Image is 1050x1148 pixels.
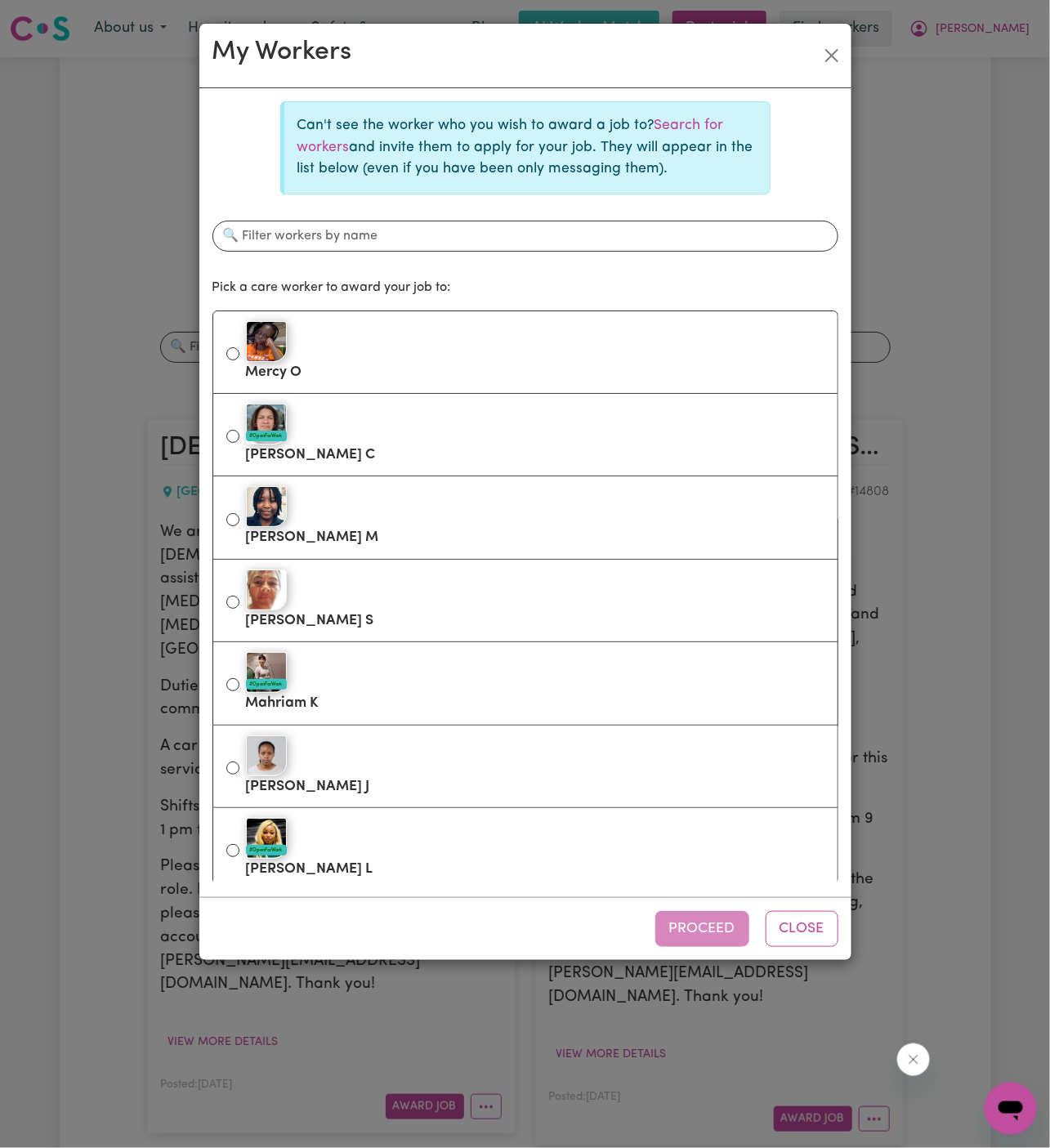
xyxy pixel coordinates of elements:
label: [PERSON_NAME] L [246,815,824,883]
p: Can't see the worker who you wish to award a job to? and invite them to apply for your job. They ... [297,115,757,180]
label: [PERSON_NAME] C [246,400,824,469]
iframe: Button to launch messaging window [985,1083,1037,1135]
label: [PERSON_NAME] M [246,483,824,552]
input: 🔍 Filter workers by name [212,221,838,252]
button: Close [766,911,838,947]
h2: My Workers [212,37,352,68]
p: Pick a care worker to award your job to: [212,278,838,297]
label: Mercy O [246,318,824,386]
iframe: Close message [897,1043,930,1076]
img: Nicky C [246,404,287,444]
img: Mercy O [246,321,287,362]
div: #OpenForWork [246,845,287,855]
span: Need any help? [10,11,99,25]
button: Close [819,42,845,69]
label: [PERSON_NAME] S [246,566,824,635]
div: #OpenForWork [246,431,287,441]
label: [PERSON_NAME] J [246,732,824,801]
img: Mahriam K [246,652,287,693]
img: Maria S [246,570,287,610]
img: Marion L [246,818,287,859]
a: Search for workers [297,118,724,154]
img: Caroline Mbete M [246,486,287,527]
label: Mahriam K [246,649,824,717]
img: Maureen J [246,735,287,776]
div: #OpenForWork [246,679,287,690]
